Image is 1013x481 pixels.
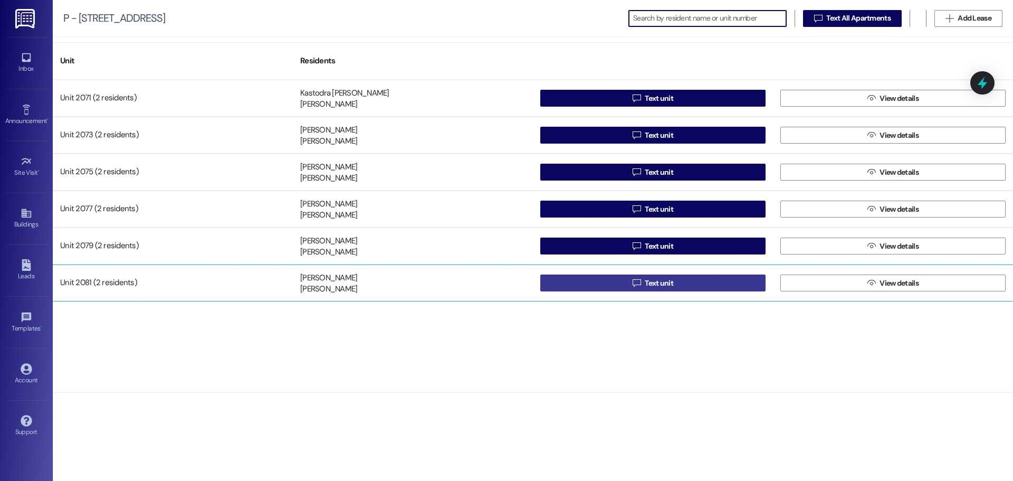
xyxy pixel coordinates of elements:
[41,323,42,331] span: •
[5,204,47,233] a: Buildings
[633,94,641,102] i: 
[15,9,37,29] img: ResiDesk Logo
[780,164,1006,181] button: View details
[934,10,1002,27] button: Add Lease
[300,199,357,210] div: [PERSON_NAME]
[880,130,919,141] span: View details
[53,88,293,109] div: Unit 2071 (2 residents)
[53,199,293,220] div: Unit 2077 (2 residents)
[540,201,766,218] button: Text unit
[300,162,357,173] div: [PERSON_NAME]
[633,11,786,26] input: Search by resident name or unit number
[540,90,766,107] button: Text unit
[5,153,47,181] a: Site Visit •
[633,168,641,176] i: 
[540,238,766,254] button: Text unit
[300,99,357,110] div: [PERSON_NAME]
[300,136,357,147] div: [PERSON_NAME]
[633,242,641,250] i: 
[300,173,357,184] div: [PERSON_NAME]
[867,168,875,176] i: 
[300,210,357,221] div: [PERSON_NAME]
[5,49,47,77] a: Inbox
[47,116,49,123] span: •
[540,164,766,181] button: Text unit
[958,13,991,24] span: Add Lease
[880,241,919,252] span: View details
[540,275,766,291] button: Text unit
[814,14,822,23] i: 
[780,201,1006,218] button: View details
[5,412,47,440] a: Support
[53,48,293,74] div: Unit
[826,13,891,24] span: Text All Apartments
[38,167,40,175] span: •
[645,167,673,178] span: Text unit
[880,167,919,178] span: View details
[780,127,1006,144] button: View details
[633,131,641,139] i: 
[300,284,357,295] div: [PERSON_NAME]
[645,241,673,252] span: Text unit
[293,48,533,74] div: Residents
[867,131,875,139] i: 
[53,272,293,294] div: Unit 2081 (2 residents)
[880,278,919,289] span: View details
[803,10,902,27] button: Text All Apartments
[633,279,641,287] i: 
[780,238,1006,254] button: View details
[63,13,165,24] div: P - [STREET_ADDRESS]
[645,130,673,141] span: Text unit
[645,204,673,215] span: Text unit
[867,94,875,102] i: 
[300,88,389,99] div: Kastodra [PERSON_NAME]
[53,235,293,257] div: Unit 2079 (2 residents)
[300,125,357,136] div: [PERSON_NAME]
[5,360,47,389] a: Account
[880,93,919,104] span: View details
[645,93,673,104] span: Text unit
[633,205,641,213] i: 
[53,162,293,183] div: Unit 2075 (2 residents)
[645,278,673,289] span: Text unit
[867,205,875,213] i: 
[880,204,919,215] span: View details
[300,272,357,284] div: [PERSON_NAME]
[780,90,1006,107] button: View details
[300,247,357,258] div: [PERSON_NAME]
[5,256,47,285] a: Leads
[867,279,875,287] i: 
[300,235,357,247] div: [PERSON_NAME]
[867,242,875,250] i: 
[945,14,953,23] i: 
[780,275,1006,291] button: View details
[540,127,766,144] button: Text unit
[53,125,293,146] div: Unit 2073 (2 residents)
[5,308,47,337] a: Templates •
